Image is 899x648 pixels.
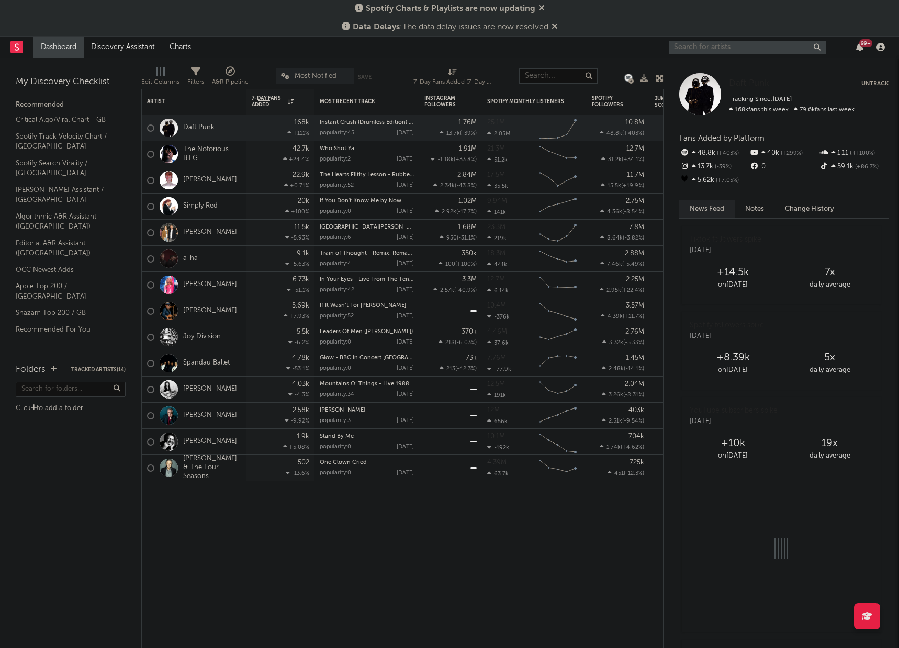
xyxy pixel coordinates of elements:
a: Who Shot Ya [320,146,354,152]
div: ( ) [601,156,644,163]
span: -39 % [713,164,732,170]
span: +7.05 % [714,178,739,184]
span: -40.9 % [456,288,475,293]
span: -8.54 % [624,209,643,215]
a: Charts [162,37,198,58]
div: 7.8M [629,224,644,231]
div: 12.7M [487,276,505,283]
div: 44.4 [655,305,696,317]
span: 8.64k [607,235,623,241]
div: 47.4 [655,383,696,396]
div: ( ) [440,234,477,241]
div: Sherry [320,407,414,413]
div: Tiktok followers spike [690,234,761,245]
a: Simply Red [183,202,218,211]
div: ( ) [600,208,644,215]
div: +100 % [285,208,309,215]
div: [DATE] [397,339,414,345]
a: Editorial A&R Assistant ([GEOGRAPHIC_DATA]) [16,237,115,259]
div: ( ) [602,365,644,372]
div: 40k [749,146,818,160]
a: [PERSON_NAME] [183,176,237,185]
div: [DATE] [397,366,414,371]
a: If You Don't Know Me by Now [320,198,401,204]
div: 17.5M [487,172,505,178]
div: ( ) [602,339,644,346]
span: 950 [446,235,457,241]
div: 35.5k [487,183,508,189]
div: Most Recent Track [320,98,398,105]
span: Tracking Since: [DATE] [729,96,792,103]
div: [DATE] [690,416,778,427]
span: +100 % [457,262,475,267]
a: The Hearts Filthy Lesson - Rubber Radio Mix [320,172,441,178]
span: 7-Day Fans Added [252,95,285,108]
div: 10.4M [487,302,506,309]
span: 3.32k [609,340,623,346]
button: Change History [774,200,845,218]
div: popularity: 0 [320,209,351,214]
div: ( ) [433,287,477,293]
div: +0.71 % [284,182,309,189]
span: 2.34k [440,183,455,189]
div: ( ) [433,182,477,189]
svg: Chart title [534,246,581,272]
div: 20k [298,198,309,204]
div: If You Don't Know Me by Now [320,198,414,204]
svg: Chart title [534,403,581,429]
div: Folders [16,363,46,376]
a: [GEOGRAPHIC_DATA][PERSON_NAME] [320,224,424,230]
div: 47.1 [655,357,696,370]
svg: Chart title [534,115,581,141]
div: 350k [462,250,477,257]
div: 99 + [859,39,872,47]
div: 5.5k [297,328,309,335]
svg: Chart title [534,298,581,324]
div: [DATE] [397,261,414,267]
a: Shazam Top 200 / GB [16,307,115,319]
div: [DATE] [690,245,761,256]
div: YouTube subscribers spike [690,405,778,416]
span: +34.1 % [623,157,643,163]
div: popularity: 42 [320,287,354,293]
svg: Chart title [534,194,581,220]
a: Mountains O’ Things - Live 1988 [320,381,409,387]
input: Search for artists [669,41,826,54]
div: 2.76M [625,328,644,335]
span: -17.7 % [458,209,475,215]
div: Spotify followers spike [690,320,764,331]
div: 5 x [781,351,878,364]
button: Untrack [861,78,889,89]
div: 1.91M [459,145,477,152]
div: [DATE] [397,130,414,136]
div: popularity: 52 [320,313,354,319]
span: 2.57k [440,288,454,293]
div: 71.8 [655,253,696,265]
div: 7-Day Fans Added (7-Day Fans Added) [413,63,492,93]
div: 1.02M [458,198,477,204]
div: 1.68M [458,224,477,231]
span: Dismiss [538,5,545,13]
div: 9.1k [297,250,309,257]
div: [DATE] [690,331,764,342]
div: -5.63 % [285,260,309,267]
div: [DATE] [397,313,414,319]
a: Spotify Search Virality / [GEOGRAPHIC_DATA] [16,157,115,179]
span: +33.8 % [455,157,475,163]
div: ( ) [440,365,477,372]
div: In Your Eyes - Live From The Tension Tour [320,277,414,282]
div: Jump Score [655,96,681,108]
div: 9.94M [487,198,507,204]
div: 42.6 [655,331,696,344]
a: Algorithmic A&R Assistant ([GEOGRAPHIC_DATA]) [16,211,115,232]
span: 4.39k [608,314,623,320]
div: ( ) [600,287,644,293]
a: [PERSON_NAME] [183,306,237,315]
div: 5.62k [679,174,749,187]
button: Notes [735,200,774,218]
div: [DATE] [397,183,414,188]
a: [PERSON_NAME] & The Four Seasons [183,454,241,481]
div: 10.8M [625,119,644,126]
span: +403 % [624,131,643,137]
div: ( ) [439,260,477,267]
